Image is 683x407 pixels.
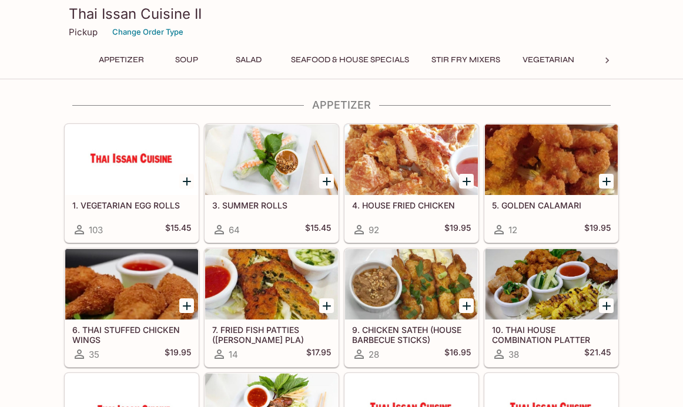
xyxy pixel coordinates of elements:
span: 103 [89,224,103,236]
button: Vegetarian [516,52,581,68]
a: 7. FRIED FISH PATTIES ([PERSON_NAME] PLA)14$17.95 [205,248,339,367]
div: 10. THAI HOUSE COMBINATION PLATTER [485,249,618,319]
h5: 9. CHICKEN SATEH (HOUSE BARBECUE STICKS) [352,325,471,344]
h5: $15.45 [165,223,191,237]
span: 12 [508,224,517,236]
span: 35 [89,349,99,360]
h5: 7. FRIED FISH PATTIES ([PERSON_NAME] PLA) [212,325,331,344]
div: 6. THAI STUFFED CHICKEN WINGS [65,249,198,319]
h5: $21.45 [584,347,611,361]
h5: 6. THAI STUFFED CHICKEN WINGS [72,325,191,344]
div: 5. GOLDEN CALAMARI [485,125,618,195]
span: 64 [229,224,240,236]
span: 92 [369,224,379,236]
button: Noodles [590,52,643,68]
button: Add 10. THAI HOUSE COMBINATION PLATTER [599,298,614,313]
h5: $19.95 [444,223,471,237]
div: 9. CHICKEN SATEH (HOUSE BARBECUE STICKS) [345,249,478,319]
h5: 1. VEGETARIAN EGG ROLLS [72,200,191,210]
div: 3. SUMMER ROLLS [205,125,338,195]
div: 1. VEGETARIAN EGG ROLLS [65,125,198,195]
a: 3. SUMMER ROLLS64$15.45 [205,124,339,243]
button: Add 9. CHICKEN SATEH (HOUSE BARBECUE STICKS) [459,298,474,313]
button: Add 7. FRIED FISH PATTIES (TOD MUN PLA) [319,298,334,313]
button: Change Order Type [107,23,189,41]
button: Salad [222,52,275,68]
button: Add 4. HOUSE FRIED CHICKEN [459,174,474,189]
button: Add 5. GOLDEN CALAMARI [599,174,614,189]
a: 5. GOLDEN CALAMARI12$19.95 [484,124,618,243]
h5: $16.95 [444,347,471,361]
span: 14 [229,349,238,360]
h5: $15.45 [305,223,331,237]
h5: 3. SUMMER ROLLS [212,200,331,210]
h5: 10. THAI HOUSE COMBINATION PLATTER [492,325,611,344]
button: Seafood & House Specials [284,52,416,68]
div: 4. HOUSE FRIED CHICKEN [345,125,478,195]
button: Soup [160,52,213,68]
h5: 5. GOLDEN CALAMARI [492,200,611,210]
button: Appetizer [92,52,150,68]
h3: Thai Issan Cuisine II [69,5,614,23]
a: 9. CHICKEN SATEH (HOUSE BARBECUE STICKS)28$16.95 [344,248,478,367]
a: 1. VEGETARIAN EGG ROLLS103$15.45 [65,124,199,243]
h5: $19.95 [165,347,191,361]
span: 28 [369,349,379,360]
p: Pickup [69,26,98,38]
span: 38 [508,349,519,360]
h5: $17.95 [306,347,331,361]
button: Stir Fry Mixers [425,52,507,68]
a: 6. THAI STUFFED CHICKEN WINGS35$19.95 [65,248,199,367]
h5: 4. HOUSE FRIED CHICKEN [352,200,471,210]
h5: $19.95 [584,223,611,237]
a: 10. THAI HOUSE COMBINATION PLATTER38$21.45 [484,248,618,367]
div: 7. FRIED FISH PATTIES (TOD MUN PLA) [205,249,338,319]
h4: Appetizer [64,99,619,112]
button: Add 6. THAI STUFFED CHICKEN WINGS [179,298,194,313]
button: Add 1. VEGETARIAN EGG ROLLS [179,174,194,189]
a: 4. HOUSE FRIED CHICKEN92$19.95 [344,124,478,243]
button: Add 3. SUMMER ROLLS [319,174,334,189]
